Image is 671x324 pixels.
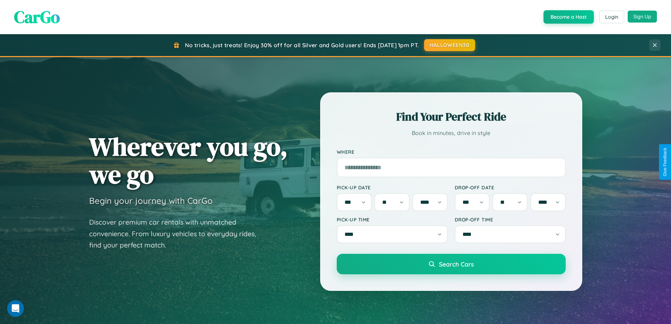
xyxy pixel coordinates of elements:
button: Become a Host [543,10,594,24]
h1: Wherever you go, we go [89,133,288,188]
button: Search Cars [337,254,566,274]
span: No tricks, just treats! Enjoy 30% off for all Silver and Gold users! Ends [DATE] 1pm PT. [185,42,419,49]
label: Where [337,149,566,155]
label: Drop-off Time [455,216,566,222]
label: Drop-off Date [455,184,566,190]
button: HALLOWEEN30 [424,39,475,51]
label: Pick-up Date [337,184,448,190]
label: Pick-up Time [337,216,448,222]
p: Discover premium car rentals with unmatched convenience. From luxury vehicles to everyday rides, ... [89,216,265,251]
button: Sign Up [628,11,657,23]
h3: Begin your journey with CarGo [89,195,213,206]
div: Give Feedback [663,148,667,176]
span: CarGo [14,5,60,29]
h2: Find Your Perfect Ride [337,109,566,124]
p: Book in minutes, drive in style [337,128,566,138]
iframe: Intercom live chat [7,300,24,317]
button: Login [599,11,624,23]
span: Search Cars [439,260,474,268]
